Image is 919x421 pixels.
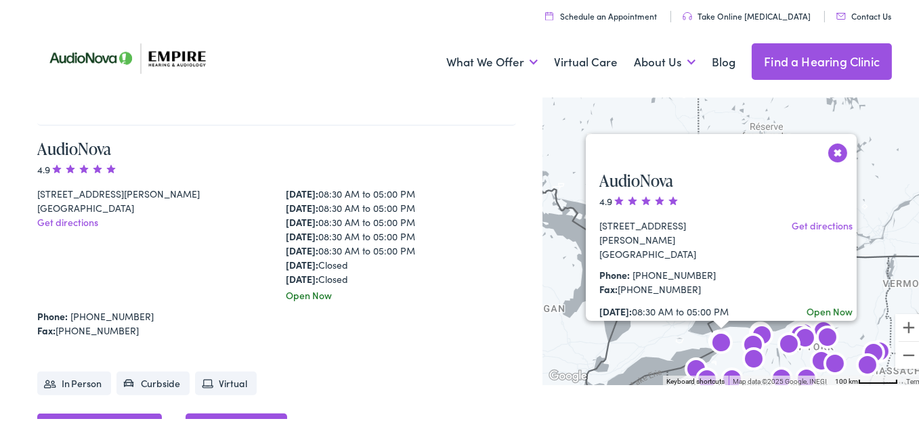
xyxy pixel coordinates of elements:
[705,326,738,359] div: AudioNova
[70,307,154,321] a: [PHONE_NUMBER]
[286,286,515,301] div: Open Now
[599,216,753,244] div: [STREET_ADDRESS][PERSON_NAME]
[195,370,257,393] li: Virtual
[857,336,890,369] div: AudioNova
[37,160,118,174] span: 4.9
[712,35,735,85] a: Blog
[286,227,318,241] strong: [DATE]:
[37,135,111,158] a: AudioNova
[704,325,736,357] div: AudioNova
[811,321,844,353] div: AudioNova
[683,8,811,20] a: Take Online [MEDICAL_DATA]
[765,362,798,395] div: Empire Hearing &#038; Audiology by AudioNova
[691,363,723,395] div: AudioNova
[545,9,553,18] img: utility icon
[599,265,630,279] strong: Phone:
[599,280,753,294] div: [PHONE_NUMBER]
[851,349,884,381] div: AudioNova
[37,322,56,335] strong: Fax:
[599,302,632,315] strong: [DATE]:
[286,270,318,284] strong: [DATE]:
[286,256,318,269] strong: [DATE]:
[599,280,618,293] strong: Fax:
[836,8,891,20] a: Contact Us
[599,167,673,190] a: AudioNova
[826,139,850,162] button: Close
[37,199,267,213] div: [GEOGRAPHIC_DATA]
[683,10,692,18] img: utility icon
[599,244,753,259] div: [GEOGRAPHIC_DATA]
[599,302,753,401] div: 08:30 AM to 05:00 PM 08:30 AM to 05:00 PM 08:30 AM to 05:00 PM 08:30 AM to 05:00 PM 08:30 AM to 0...
[286,185,515,284] div: 08:30 AM to 05:00 PM 08:30 AM to 05:00 PM 08:30 AM to 05:00 PM 08:30 AM to 05:00 PM 08:30 AM to 0...
[807,302,853,316] div: Open Now
[835,376,858,383] span: 100 km
[546,365,591,383] img: Google
[599,192,680,205] span: 4.9
[446,35,538,85] a: What We Offer
[634,35,696,85] a: About Us
[286,242,318,255] strong: [DATE]:
[545,8,657,20] a: Schedule an Appointment
[599,316,632,330] strong: [DATE]:
[733,376,827,383] span: Map data ©2025 Google, INEGI
[805,345,838,377] div: AudioNova
[752,41,892,78] a: Find a Hearing Clinic
[716,363,748,395] div: AudioNova
[790,362,823,395] div: AudioNova
[546,365,591,383] a: Open this area in Google Maps (opens a new window)
[286,199,318,213] strong: [DATE]:
[37,185,267,199] div: [STREET_ADDRESS][PERSON_NAME]
[819,347,851,380] div: AudioNova
[738,342,770,375] div: AudioNova
[37,213,98,227] a: Get directions
[37,322,516,336] div: [PHONE_NUMBER]
[116,370,190,393] li: Curbside
[286,185,318,198] strong: [DATE]:
[773,328,805,360] div: AudioNova
[286,213,318,227] strong: [DATE]:
[666,375,725,384] button: Keyboard shortcuts
[792,216,853,229] a: Get directions
[680,353,712,385] div: AudioNova
[554,35,618,85] a: Virtual Care
[37,307,68,321] strong: Phone:
[633,265,716,279] a: [PHONE_NUMBER]
[37,370,111,393] li: In Person
[831,374,902,383] button: Map Scale: 100 km per 55 pixels
[789,322,821,354] div: AudioNova
[836,11,846,18] img: utility icon
[863,335,896,368] div: AudioNova
[737,328,769,361] div: AudioNova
